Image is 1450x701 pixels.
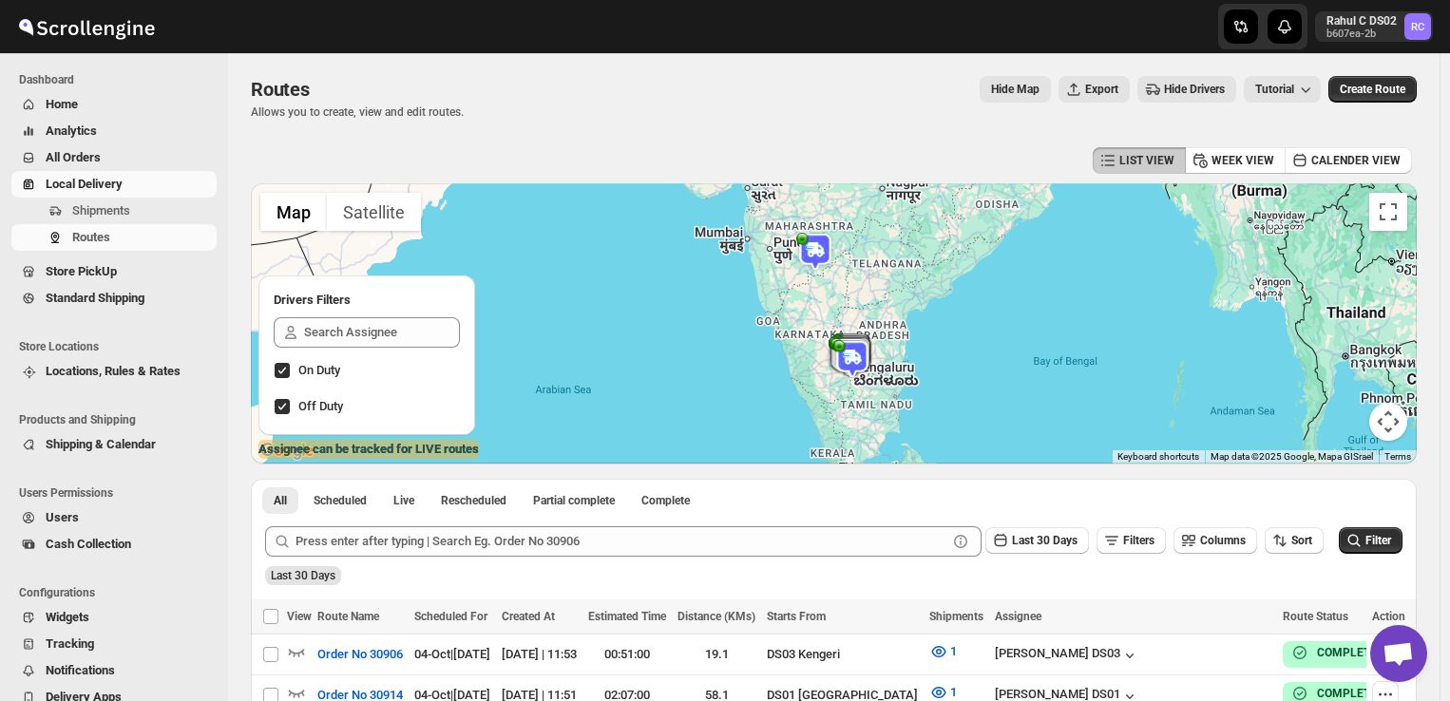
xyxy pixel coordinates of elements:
[1173,527,1257,554] button: Columns
[1093,147,1186,174] button: LIST VIEW
[46,510,79,524] span: Users
[46,291,144,305] span: Standard Shipping
[46,636,94,651] span: Tracking
[1012,534,1078,547] span: Last 30 Days
[72,203,130,218] span: Shipments
[1137,76,1236,103] button: Hide Drivers
[767,645,918,664] div: DS03 Kengeri
[19,72,219,87] span: Dashboard
[1185,147,1286,174] button: WEEK VIEW
[1369,403,1407,441] button: Map camera controls
[46,177,123,191] span: Local Delivery
[677,610,755,623] span: Distance (KMs)
[46,364,181,378] span: Locations, Rules & Rates
[980,76,1051,103] button: Map action label
[19,585,219,600] span: Configurations
[588,645,666,664] div: 00:51:00
[1328,76,1417,103] button: Create Route
[1283,610,1348,623] span: Route Status
[1340,82,1405,97] span: Create Route
[11,657,217,684] button: Notifications
[1211,451,1373,462] span: Map data ©2025 Google, Mapa GISrael
[256,439,318,464] img: Google
[950,644,957,658] span: 1
[929,610,983,623] span: Shipments
[1339,527,1402,554] button: Filter
[985,527,1089,554] button: Last 30 Days
[262,487,298,514] button: All routes
[995,610,1041,623] span: Assignee
[767,610,826,623] span: Starts From
[11,631,217,657] button: Tracking
[414,647,490,661] span: 04-Oct | [DATE]
[1384,451,1411,462] a: Terms (opens in new tab)
[1369,193,1407,231] button: Toggle fullscreen view
[298,363,340,377] span: On Duty
[46,537,131,551] span: Cash Collection
[1285,147,1412,174] button: CALENDER VIEW
[1315,11,1433,42] button: User menu
[1123,534,1154,547] span: Filters
[271,569,335,582] span: Last 30 Days
[393,493,414,508] span: Live
[11,604,217,631] button: Widgets
[298,399,343,413] span: Off Duty
[19,485,219,501] span: Users Permissions
[1164,82,1225,97] span: Hide Drivers
[677,645,755,664] div: 19.1
[11,144,217,171] button: All Orders
[287,610,312,623] span: View
[1365,534,1391,547] span: Filter
[256,439,318,464] a: Open this area in Google Maps (opens a new window)
[46,150,101,164] span: All Orders
[251,104,464,120] p: Allows you to create, view and edit routes.
[1200,534,1246,547] span: Columns
[11,118,217,144] button: Analytics
[1085,82,1118,97] span: Export
[1212,153,1274,168] span: WEEK VIEW
[46,437,156,451] span: Shipping & Calendar
[11,91,217,118] button: Home
[274,291,460,310] h2: Drivers Filters
[588,610,666,623] span: Estimated Time
[991,82,1040,97] span: Hide Map
[1372,610,1405,623] span: Action
[11,198,217,224] button: Shipments
[19,412,219,427] span: Products and Shipping
[995,646,1139,665] button: [PERSON_NAME] DS03
[1117,450,1199,464] button: Keyboard shortcuts
[274,493,287,508] span: All
[19,339,219,354] span: Store Locations
[1317,687,1377,700] b: COMPLETE
[46,97,78,111] span: Home
[441,493,506,508] span: Rescheduled
[1411,21,1424,33] text: RC
[1265,527,1324,554] button: Sort
[1317,646,1377,659] b: COMPLETE
[1370,625,1427,682] div: Open chat
[950,685,957,699] span: 1
[1059,76,1130,103] button: Export
[1244,76,1321,103] button: Tutorial
[1311,153,1401,168] span: CALENDER VIEW
[46,123,97,138] span: Analytics
[11,431,217,458] button: Shipping & Calendar
[327,193,421,231] button: Show satellite imagery
[641,493,690,508] span: Complete
[1097,527,1166,554] button: Filters
[260,193,327,231] button: Show street map
[1291,534,1312,547] span: Sort
[11,224,217,251] button: Routes
[1119,153,1174,168] span: LIST VIEW
[46,264,117,278] span: Store PickUp
[1326,13,1397,28] p: Rahul C DS02
[918,636,968,667] button: 1
[1326,28,1397,40] p: b607ea-2b
[296,526,947,557] input: Press enter after typing | Search Eg. Order No 30906
[251,78,310,101] span: Routes
[258,440,479,459] label: Assignee can be tracked for LIVE routes
[1255,83,1294,96] span: Tutorial
[306,639,414,670] button: Order No 30906
[502,610,555,623] span: Created At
